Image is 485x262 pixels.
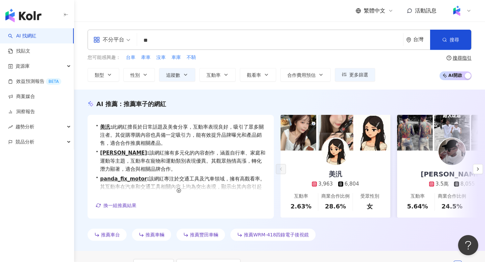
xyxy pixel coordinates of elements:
[8,78,61,85] a: 效益預測報告BETA
[124,100,166,107] span: 推薦車子的網紅
[96,123,266,147] div: •
[335,68,375,81] button: 更多篩選
[281,151,390,218] a: 美汎3,9636,804互動率2.63%商業合作比例28.6%受眾性別女
[325,202,346,210] div: 28.6%
[322,138,349,165] img: KOL Avatar
[438,193,466,200] div: 商業合作比例
[159,68,195,81] button: 追蹤數
[147,150,149,156] span: :
[430,30,471,50] button: 搜尋
[240,68,276,81] button: 觀看率
[156,54,166,61] button: 沒車
[287,72,316,78] span: 合作費用預估
[171,54,181,61] button: 車庫
[130,72,140,78] span: 性別
[126,54,135,61] span: 台車
[8,93,35,100] a: 商案媒合
[101,232,120,237] span: 推薦車台
[123,68,155,81] button: 性別
[450,37,459,42] span: 搜尋
[318,181,333,188] div: 3,963
[96,100,166,108] div: AI 推薦 ：
[397,115,433,151] img: post-image
[460,181,475,188] div: 8,055
[126,54,136,61] button: 台車
[415,7,437,14] span: 活動訊息
[8,125,13,129] span: rise
[247,72,261,78] span: 觀看率
[349,72,368,77] span: 更多篩選
[364,7,385,14] span: 繁體中文
[411,193,425,200] div: 互動率
[110,124,112,130] span: :
[5,9,41,22] img: logo
[88,68,119,81] button: 類型
[367,202,373,210] div: 女
[199,68,236,81] button: 互動率
[442,202,462,210] div: 24.5%
[141,54,151,61] button: 牽車
[281,115,316,151] img: post-image
[413,37,430,42] div: 台灣
[322,169,349,179] div: 美汎
[450,4,463,17] img: Kolr%20app%20icon%20%281%29.png
[96,149,266,173] div: •
[100,124,110,130] a: 美汎
[147,176,149,182] span: :
[8,48,30,55] a: 找貼文
[93,36,100,43] span: appstore
[458,235,478,255] iframe: Help Scout Beacon - Open
[145,232,164,237] span: 推薦車輛
[186,54,196,61] button: 不騎
[15,134,34,150] span: 競品分析
[187,54,196,61] span: 不騎
[294,193,308,200] div: 互動率
[166,72,180,78] span: 追蹤數
[360,193,379,200] div: 受眾性別
[321,193,350,200] div: 商業合作比例
[88,54,121,61] span: 您可能感興趣：
[244,232,309,237] span: 推薦WRM-418四錄電子後視鏡
[96,200,137,210] button: 換一組推薦結果
[453,55,472,61] div: 搜尋指引
[447,56,451,60] span: question-circle
[435,181,449,188] div: 3.5萬
[100,176,147,182] a: panda_fix_motor
[103,203,136,208] span: 換一組推薦結果
[93,34,124,45] div: 不分平台
[96,175,266,199] div: •
[100,175,266,199] span: 該網紅專注於交通工具及汽車領域，擁有高觀看率。其互動率在汽車和交通工具相關內容上均為突出表現，顯示出其內容引起受眾的濃厚興趣，適合推廣相關產品。
[100,149,266,173] span: 該網紅擁有多元化的內容創作，涵蓋自行車、家庭和運動等主題，互動率在寵物和運動類別表現優異。其觀眾熱情高漲，轉化潛力顯著，適合與相關品牌合作。
[190,232,218,237] span: 推薦豐田車輛
[100,150,147,156] a: [PERSON_NAME]
[318,115,353,151] img: post-image
[171,54,181,61] span: 車庫
[95,72,104,78] span: 類型
[345,181,359,188] div: 6,804
[15,119,34,134] span: 趨勢分析
[8,108,35,115] a: 洞察報告
[206,72,221,78] span: 互動率
[290,202,311,210] div: 2.63%
[8,33,36,39] a: searchAI 找網紅
[406,37,411,42] span: environment
[355,115,390,151] img: post-image
[439,138,465,165] img: KOL Avatar
[15,59,30,74] span: 資源庫
[407,202,428,210] div: 5.64%
[434,115,470,151] img: post-image
[280,68,331,81] button: 合作費用預估
[100,123,266,147] span: 此網紅擅長於日常話題及美食分享，互動率表現良好，吸引了眾多關注者。其促購導購內容也具備一定吸引力，能有效提升品牌曝光和產品銷售，適合合作推廣相關產品。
